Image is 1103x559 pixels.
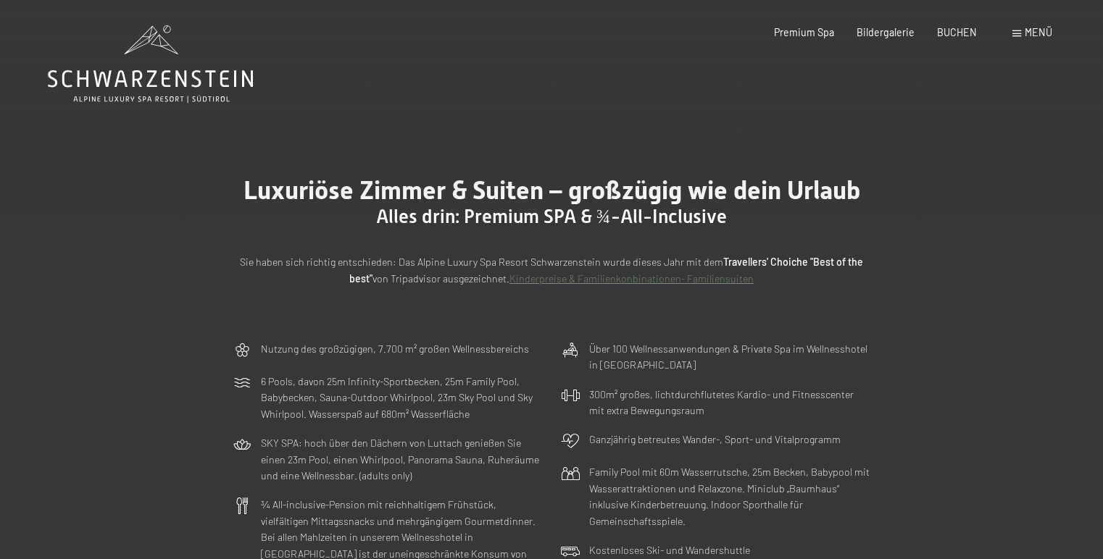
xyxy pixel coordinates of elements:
a: Bildergalerie [857,26,915,38]
span: Alles drin: Premium SPA & ¾-All-Inclusive [376,206,727,227]
strong: Travellers' Choiche "Best of the best" [349,256,863,285]
p: Über 100 Wellnessanwendungen & Private Spa im Wellnesshotel in [GEOGRAPHIC_DATA] [589,341,870,374]
span: Menü [1025,26,1052,38]
p: Sie haben sich richtig entschieden: Das Alpine Luxury Spa Resort Schwarzenstein wurde dieses Jahr... [233,254,870,287]
p: 6 Pools, davon 25m Infinity-Sportbecken, 25m Family Pool, Babybecken, Sauna-Outdoor Whirlpool, 23... [261,374,542,423]
p: Nutzung des großzügigen, 7.700 m² großen Wellnessbereichs [261,341,529,358]
p: SKY SPA: hoch über den Dächern von Luttach genießen Sie einen 23m Pool, einen Whirlpool, Panorama... [261,435,542,484]
p: Ganzjährig betreutes Wander-, Sport- und Vitalprogramm [589,432,841,448]
p: Family Pool mit 60m Wasserrutsche, 25m Becken, Babypool mit Wasserattraktionen und Relaxzone. Min... [589,464,870,529]
a: Kinderpreise & Familienkonbinationen- Familiensuiten [509,272,754,285]
a: BUCHEN [937,26,977,38]
p: Kostenloses Ski- und Wandershuttle [589,542,750,559]
a: Premium Spa [774,26,834,38]
span: Luxuriöse Zimmer & Suiten – großzügig wie dein Urlaub [244,175,860,205]
p: 300m² großes, lichtdurchflutetes Kardio- und Fitnesscenter mit extra Bewegungsraum [589,387,870,419]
